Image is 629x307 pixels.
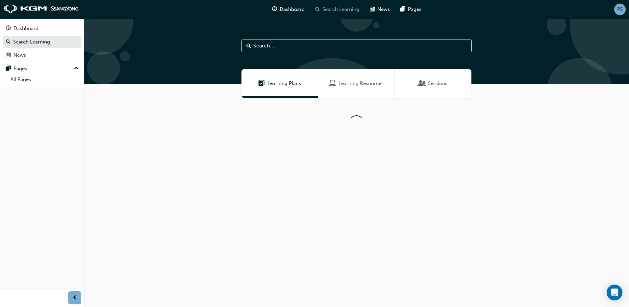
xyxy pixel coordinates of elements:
span: guage-icon [6,26,11,32]
span: Dashboard [280,6,305,13]
div: Pages [13,65,27,72]
div: Dashboard [13,25,38,32]
span: Learning Resources [329,80,336,87]
span: Pages [408,6,421,13]
span: news-icon [6,52,11,58]
span: up-icon [74,64,79,73]
a: search-iconSearch Learning [310,3,365,16]
span: pages-icon [400,5,405,14]
a: Learning ResourcesLearning Resources [318,69,395,98]
span: Sessions [419,80,425,87]
span: search-icon [315,5,320,14]
img: kgm [3,5,79,14]
span: pages-icon [6,66,11,72]
a: All Pages [8,74,81,85]
a: guage-iconDashboard [267,3,310,16]
a: news-iconNews [365,3,395,16]
span: guage-icon [272,5,277,14]
div: Open Intercom Messenger [607,285,622,300]
input: Search... [241,40,472,52]
span: Sessions [428,80,447,87]
span: Learning Plans [258,80,265,87]
span: PS [617,6,623,13]
span: Learning Plans [267,80,301,87]
span: news-icon [370,5,375,14]
button: DashboardSearch LearningNews [3,21,81,63]
span: Search Learning [322,6,359,13]
span: Learning Resources [339,80,384,87]
button: Pages [3,63,81,75]
a: Search Learning [3,36,81,48]
a: Learning PlansLearning Plans [241,69,318,98]
span: prev-icon [72,294,77,302]
a: SessionsSessions [395,69,471,98]
span: News [377,6,390,13]
button: PS [614,4,626,15]
div: News [13,51,26,59]
span: search-icon [6,39,11,45]
a: Dashboard [3,22,81,35]
a: News [3,49,81,61]
a: pages-iconPages [395,3,427,16]
span: Search [246,42,251,50]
